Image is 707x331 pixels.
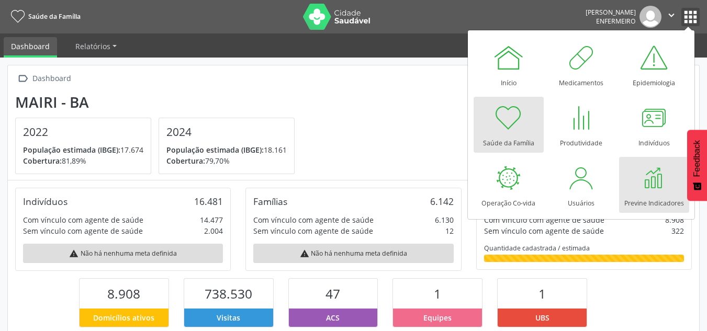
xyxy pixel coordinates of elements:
div: Com vínculo com agente de saúde [23,214,143,225]
div: 8.908 [665,214,684,225]
span: Visitas [217,312,240,323]
span: Cobertura: [166,156,205,166]
span: 738.530 [205,285,252,302]
div: Famílias [253,196,287,207]
div: [PERSON_NAME] [586,8,636,17]
div: Sem vínculo com agente de saúde [253,225,373,236]
img: img [639,6,661,28]
a: Previne Indicadores [619,157,689,213]
span: Saúde da Família [28,12,81,21]
span: Enfermeiro [596,17,636,26]
span: Domicílios ativos [93,312,154,323]
div: Indivíduos [23,196,68,207]
span: População estimada (IBGE): [166,145,264,155]
h4: 2022 [23,125,143,139]
p: 18.161 [166,144,287,155]
button:  [661,6,681,28]
div: Sem vínculo com agente de saúde [23,225,143,236]
div: Com vínculo com agente de saúde [253,214,374,225]
div: Não há nenhuma meta definida [23,244,223,263]
a: Dashboard [4,37,57,58]
a: Saúde da Família [7,8,81,25]
span: 8.908 [107,285,140,302]
a: Usuários [546,157,616,213]
span: Equipes [423,312,452,323]
div: 322 [671,225,684,236]
a: Epidemiologia [619,37,689,93]
p: 79,70% [166,155,287,166]
div: 2.004 [204,225,223,236]
div: 6.130 [435,214,454,225]
span: 47 [326,285,340,302]
a:  Dashboard [15,71,73,86]
p: 17.674 [23,144,143,155]
a: Indivíduos [619,97,689,153]
div: Com vínculo com agente de saúde [484,214,604,225]
a: Produtividade [546,97,616,153]
span: Feedback [692,140,702,177]
i: warning [300,249,309,258]
button: apps [681,8,700,26]
div: Quantidade cadastrada / estimada [484,244,684,253]
span: 1 [538,285,546,302]
button: Feedback - Mostrar pesquisa [687,130,707,201]
div: Sem vínculo com agente de saúde [484,225,604,236]
div: 6.142 [430,196,454,207]
div: 12 [445,225,454,236]
i:  [15,71,30,86]
a: Operação Co-vida [474,157,544,213]
span: Relatórios [75,41,110,51]
a: Relatórios [68,37,124,55]
div: Não há nenhuma meta definida [253,244,453,263]
div: 16.481 [194,196,223,207]
a: Saúde da Família [474,97,544,153]
span: População estimada (IBGE): [23,145,120,155]
span: 1 [434,285,441,302]
a: Início [474,37,544,93]
p: 81,89% [23,155,143,166]
span: Cobertura: [23,156,62,166]
span: ACS [326,312,340,323]
div: Dashboard [30,71,73,86]
h4: 2024 [166,125,287,139]
div: 14.477 [200,214,223,225]
span: UBS [535,312,549,323]
i:  [666,9,677,21]
i: warning [69,249,78,258]
a: Medicamentos [546,37,616,93]
div: Mairi - BA [15,94,302,111]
